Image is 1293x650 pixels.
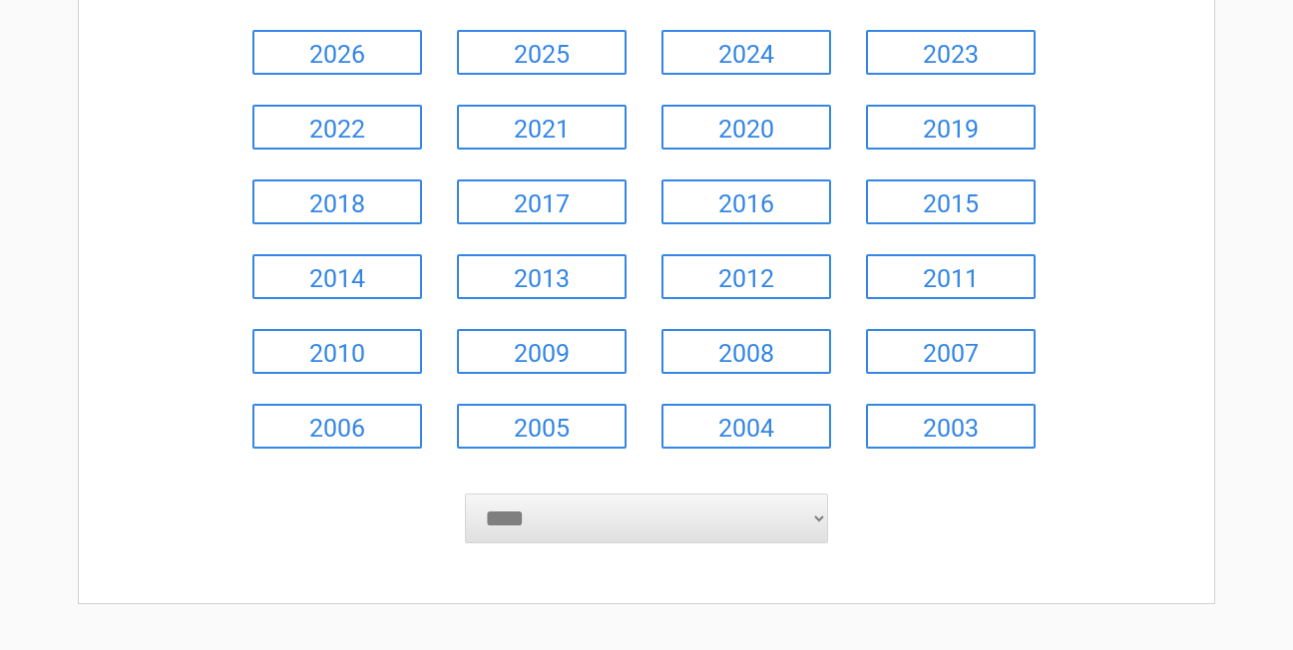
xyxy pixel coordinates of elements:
a: 2018 [252,179,422,224]
a: 2011 [866,254,1036,299]
a: 2007 [866,329,1036,374]
a: 2006 [252,404,422,449]
a: 2021 [457,105,627,150]
a: 2003 [866,404,1036,449]
a: 2008 [661,329,831,374]
a: 2026 [252,30,422,75]
a: 2022 [252,105,422,150]
a: 2009 [457,329,627,374]
a: 2017 [457,179,627,224]
a: 2015 [866,179,1036,224]
a: 2016 [661,179,831,224]
a: 2020 [661,105,831,150]
a: 2019 [866,105,1036,150]
a: 2010 [252,329,422,374]
a: 2014 [252,254,422,299]
a: 2024 [661,30,831,75]
a: 2012 [661,254,831,299]
a: 2013 [457,254,627,299]
a: 2023 [866,30,1036,75]
a: 2004 [661,404,831,449]
a: 2005 [457,404,627,449]
a: 2025 [457,30,627,75]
